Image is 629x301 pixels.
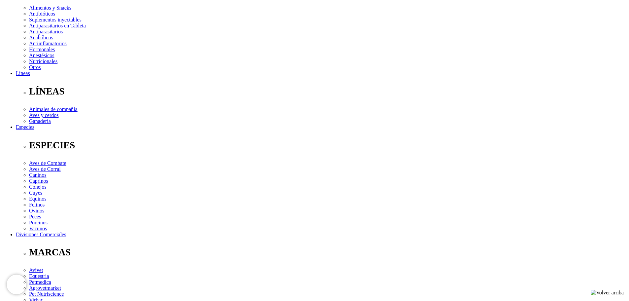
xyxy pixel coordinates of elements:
[29,86,626,97] p: LÍNEAS
[29,184,46,190] a: Conejos
[16,232,66,237] a: Divisiones Comerciales
[29,172,46,178] a: Caninos
[29,220,48,225] a: Porcinos
[29,273,49,279] a: Equestria
[16,124,34,130] a: Especies
[29,106,78,112] a: Animales de compañía
[29,178,48,184] a: Caprinos
[29,202,45,207] a: Felinos
[29,267,43,273] a: Avivet
[29,226,47,231] a: Vacunos
[29,247,626,258] p: MARCAS
[29,11,55,17] a: Antibióticos
[29,160,66,166] a: Aves de Combate
[29,58,57,64] a: Nutricionales
[29,64,41,70] a: Otros
[29,5,71,11] a: Alimentos y Snacks
[29,53,54,58] a: Anestésicos
[29,41,67,46] a: Antiinflamatorios
[29,208,44,213] a: Ovinos
[29,196,46,202] a: Equinos
[29,285,61,291] a: Agrovetmarket
[591,290,624,296] img: Volver arriba
[29,29,63,34] a: Antiparasitarios
[29,166,61,172] a: Aves de Corral
[29,140,626,151] p: ESPECIES
[29,35,53,40] a: Anabólicos
[29,118,51,124] a: Ganadería
[29,279,51,285] a: Petmedica
[29,214,41,219] a: Peces
[29,17,82,22] a: Suplementos inyectables
[29,47,55,52] a: Hormonales
[7,275,26,294] iframe: Brevo live chat
[29,291,64,297] a: Pet Nutriscience
[29,190,42,196] a: Cuyes
[29,112,58,118] a: Aves y cerdos
[16,70,30,76] a: Líneas
[29,23,86,28] a: Antiparasitarios en Tableta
